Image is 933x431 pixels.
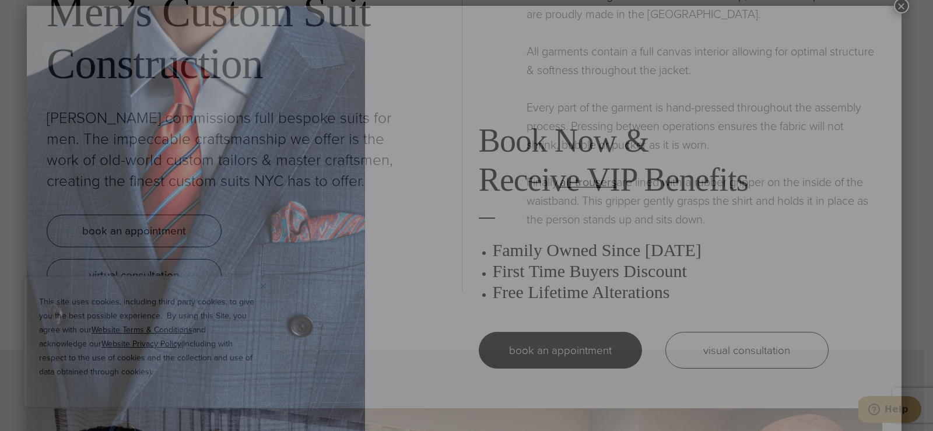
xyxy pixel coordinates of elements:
h3: Free Lifetime Alterations [493,282,829,303]
span: Help [26,8,50,19]
a: book an appointment [479,332,642,369]
h3: First Time Buyers Discount [493,261,829,282]
h2: Book Now & Receive VIP Benefits [479,121,829,199]
a: visual consultation [665,332,829,369]
h3: Family Owned Since [DATE] [493,240,829,261]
